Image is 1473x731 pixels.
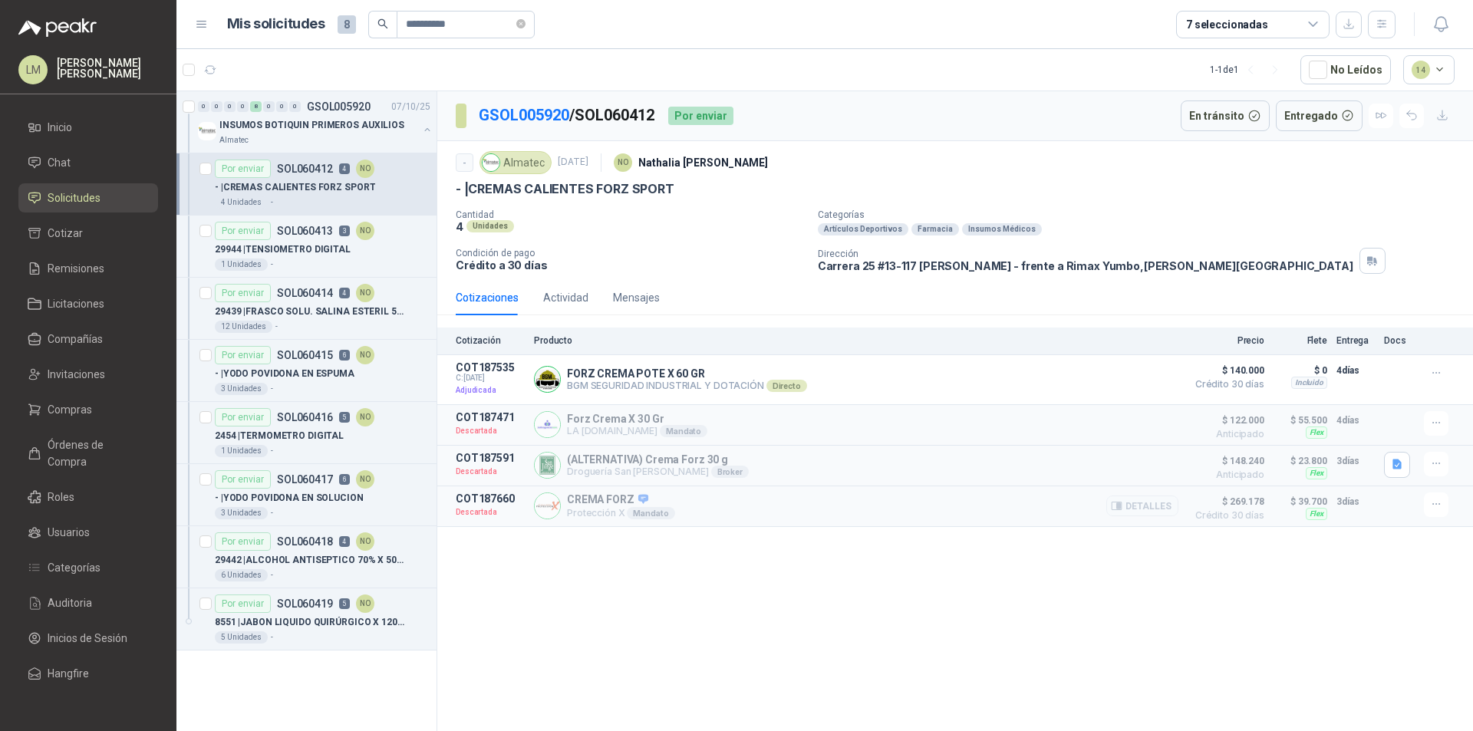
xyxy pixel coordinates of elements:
[271,445,273,457] p: -
[215,258,268,271] div: 1 Unidades
[215,429,344,443] p: 2454 | TERMOMETRO DIGITAL
[818,259,1353,272] p: Carrera 25 #13-117 [PERSON_NAME] - frente a Rimax Yumbo , [PERSON_NAME][GEOGRAPHIC_DATA]
[277,474,333,485] p: SOL060417
[277,163,333,174] p: SOL060412
[356,532,374,551] div: NO
[339,163,350,174] p: 4
[18,360,158,389] a: Invitaciones
[1336,411,1375,430] p: 4 días
[215,507,268,519] div: 3 Unidades
[277,412,333,423] p: SOL060416
[48,489,74,505] span: Roles
[176,153,437,216] a: Por enviarSOL0604124NO- |CREMAS CALIENTES FORZ SPORT4 Unidades-
[18,55,48,84] div: LM
[456,374,525,383] span: C: [DATE]
[356,160,374,178] div: NO
[237,101,249,112] div: 0
[215,346,271,364] div: Por enviar
[18,113,158,142] a: Inicio
[215,445,268,457] div: 1 Unidades
[224,101,236,112] div: 0
[176,588,437,650] a: Por enviarSOL0604195NO8551 |JABON LIQUIDO QUIRÚRGICO X 120 ML5 Unidades-
[215,470,271,489] div: Por enviar
[567,425,707,437] p: LA [DOMAIN_NAME]
[18,183,158,212] a: Solicitudes
[339,536,350,547] p: 4
[1186,16,1268,33] div: 7 seleccionadas
[766,380,807,392] div: Directo
[215,615,406,630] p: 8551 | JABON LIQUIDO QUIRÚRGICO X 120 ML
[18,659,158,688] a: Hangfire
[567,380,807,392] p: BGM SEGURIDAD INDUSTRIAL Y DOTACIÓN
[289,101,301,112] div: 0
[48,189,101,206] span: Solicitudes
[57,58,158,79] p: [PERSON_NAME] [PERSON_NAME]
[271,383,273,395] p: -
[456,181,674,197] p: - | CREMAS CALIENTES FORZ SPORT
[215,553,406,568] p: 29442 | ALCOHOL ANTISEPTICO 70% X 500 ML
[1188,452,1264,470] span: $ 148.240
[176,278,437,340] a: Por enviarSOL0604144NO29439 |FRASCO SOLU. SALINA ESTERIL 500ML12 Unidades-
[18,624,158,653] a: Inicios de Sesión
[48,260,104,277] span: Remisiones
[215,160,271,178] div: Por enviar
[215,305,406,319] p: 29439 | FRASCO SOLU. SALINA ESTERIL 500ML
[613,289,660,306] div: Mensajes
[567,453,749,466] p: (ALTERNATIVA) Crema Forz 30 g
[215,594,271,613] div: Por enviar
[215,180,375,195] p: - | CREMAS CALIENTES FORZ SPORT
[263,101,275,112] div: 0
[250,101,262,112] div: 8
[271,631,273,644] p: -
[18,518,158,547] a: Usuarios
[456,209,806,220] p: Cantidad
[1300,55,1391,84] button: No Leídos
[1274,361,1327,380] p: $ 0
[18,588,158,617] a: Auditoria
[339,288,350,298] p: 4
[18,254,158,283] a: Remisiones
[48,436,143,470] span: Órdenes de Compra
[516,17,526,31] span: close-circle
[535,453,560,478] img: Company Logo
[1188,411,1264,430] span: $ 122.000
[456,383,525,398] p: Adjudicada
[818,249,1353,259] p: Dirección
[1188,380,1264,389] span: Crédito 30 días
[271,258,273,271] p: -
[176,402,437,464] a: Por enviarSOL0604165NO2454 |TERMOMETRO DIGITAL1 Unidades-
[456,248,806,258] p: Condición de pago
[215,491,364,505] p: - | YODO POVIDONA EN SOLUCION
[48,401,92,418] span: Compras
[638,154,768,171] p: Nathalia [PERSON_NAME]
[1336,335,1375,346] p: Entrega
[339,474,350,485] p: 6
[176,526,437,588] a: Por enviarSOL0604184NO29442 |ALCOHOL ANTISEPTICO 70% X 500 ML6 Unidades-
[227,13,325,35] h1: Mis solicitudes
[1274,492,1327,511] p: $ 39.700
[535,412,560,437] img: Company Logo
[215,321,272,333] div: 12 Unidades
[356,408,374,426] div: NO
[48,630,127,647] span: Inicios de Sesión
[1336,452,1375,470] p: 3 días
[466,220,514,232] div: Unidades
[535,367,560,392] img: Company Logo
[356,470,374,489] div: NO
[215,196,268,209] div: 4 Unidades
[338,15,356,34] span: 8
[215,242,351,257] p: 29944 | TENSIOMETRO DIGITAL
[277,598,333,609] p: SOL060419
[215,408,271,426] div: Por enviar
[48,366,105,383] span: Invitaciones
[535,493,560,519] img: Company Logo
[1306,426,1327,439] div: Flex
[456,452,525,464] p: COT187591
[456,423,525,439] p: Descartada
[48,154,71,171] span: Chat
[18,219,158,248] a: Cotizar
[1188,470,1264,479] span: Anticipado
[1188,361,1264,380] span: $ 140.000
[962,223,1042,235] div: Insumos Médicos
[215,383,268,395] div: 3 Unidades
